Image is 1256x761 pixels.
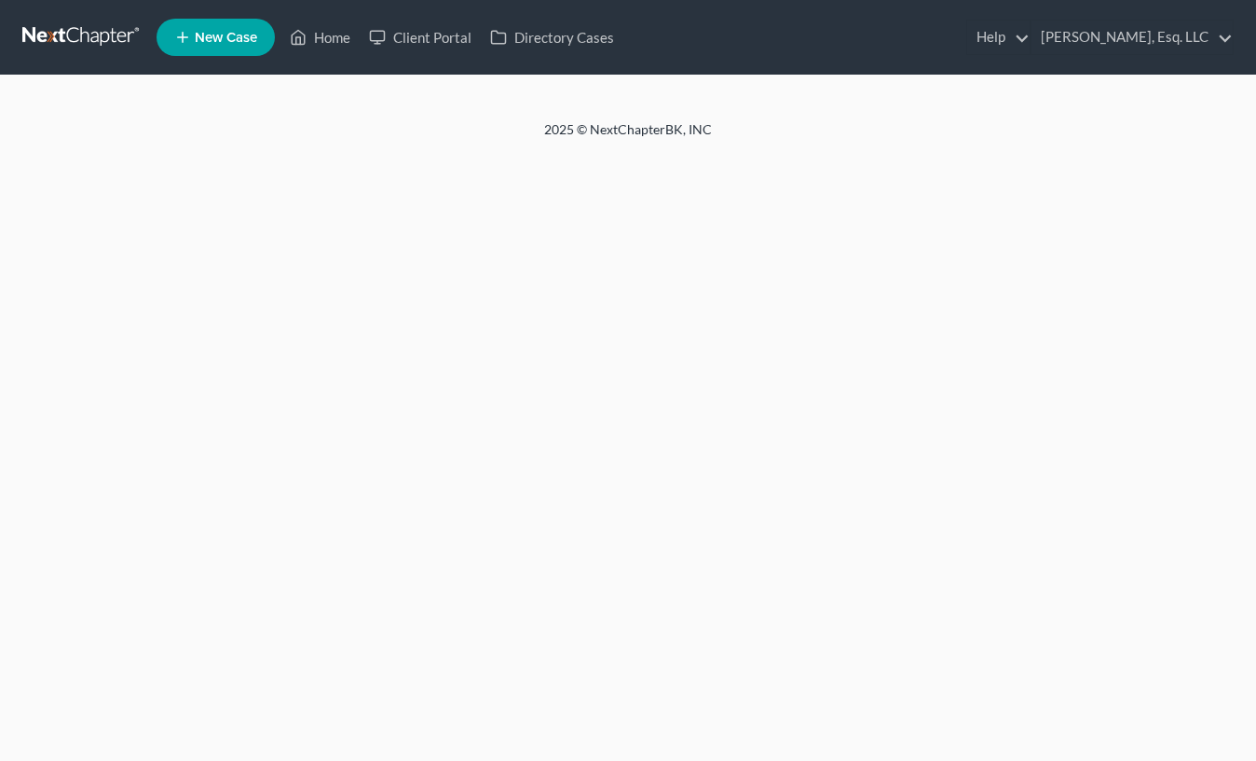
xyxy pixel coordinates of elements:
[360,21,481,54] a: Client Portal
[481,21,623,54] a: Directory Cases
[280,21,360,54] a: Home
[97,120,1159,154] div: 2025 © NextChapterBK, INC
[157,19,275,56] new-legal-case-button: New Case
[967,21,1030,54] a: Help
[1031,21,1233,54] a: [PERSON_NAME], Esq. LLC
